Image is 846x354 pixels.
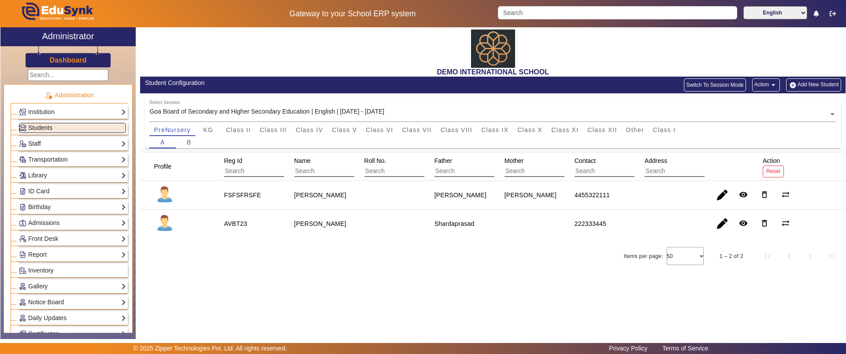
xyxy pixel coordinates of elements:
[154,127,190,133] span: PreNursery
[763,166,784,177] button: Reset
[294,157,311,164] span: Name
[575,157,596,164] span: Contact
[760,219,769,228] mat-icon: delete_outline
[505,166,583,177] input: Search
[781,219,790,228] mat-icon: sync_alt
[149,99,180,106] div: Select Session
[505,191,557,199] div: [PERSON_NAME]
[361,153,454,180] div: Roll No.
[645,157,667,164] span: Address
[551,127,579,133] span: Class XI
[752,78,780,92] button: Action
[154,163,171,170] span: Profile
[294,220,346,227] staff-with-status: [PERSON_NAME]
[224,219,247,228] div: AVBT23
[366,127,393,133] span: Class VI
[434,191,486,199] div: [PERSON_NAME]
[720,252,743,261] div: 1 – 2 of 2
[49,55,87,65] a: Dashboard
[151,159,182,174] div: Profile
[757,246,779,267] button: First page
[481,127,508,133] span: Class IX
[187,139,192,145] span: B
[140,68,846,76] h2: DEMO INTERNATIONAL SCHOOL
[658,343,712,354] a: Terms of Service
[28,124,52,131] span: Students
[786,78,841,92] button: Add New Student
[291,153,384,180] div: Name
[434,219,475,228] div: Shardaprasad
[50,56,87,64] h3: Dashboard
[332,127,357,133] span: Class V
[19,267,26,274] img: Inventory.png
[684,78,746,92] button: Switch To Session Mode
[294,166,373,177] input: Search
[821,246,842,267] button: Last page
[296,127,323,133] span: Class IV
[145,78,488,88] div: Student Configuration
[224,157,242,164] span: Reg Id
[19,125,26,131] img: Students.png
[134,344,287,353] p: © 2025 Zipper Technologies Pvt. Ltd. All rights reserved.
[154,213,176,235] img: profile.png
[626,127,644,133] span: Other
[441,127,472,133] span: Class VIII
[11,91,128,100] p: Administration
[760,190,769,199] mat-icon: delete_outline
[575,166,653,177] input: Search
[364,157,386,164] span: Roll No.
[653,127,676,133] span: Class I
[149,107,384,116] div: Goa Board of Secondary and Higher Secondary Education | English | [DATE] - [DATE]
[800,246,821,267] button: Next page
[294,192,346,199] staff-with-status: [PERSON_NAME]
[471,29,515,68] img: abdd4561-dfa5-4bc5-9f22-bd710a8d2831
[434,157,452,164] span: Father
[781,190,790,199] mat-icon: sync_alt
[760,153,787,181] div: Action
[587,127,617,133] span: Class XII
[28,69,108,81] input: Search...
[216,9,489,18] h5: Gateway to your School ERP system
[224,166,303,177] input: Search
[19,265,126,276] a: Inventory
[0,27,136,46] a: Administrator
[19,123,126,133] a: Students
[645,166,724,177] input: Search
[160,139,165,145] span: A
[769,81,778,89] mat-icon: arrow_drop_down
[571,153,664,180] div: Contact
[779,246,800,267] button: Previous page
[402,127,431,133] span: Class VII
[517,127,542,133] span: Class X
[788,81,798,89] img: add-new-student.png
[505,157,524,164] span: Mother
[498,6,737,19] input: Search
[739,219,748,228] mat-icon: remove_red_eye
[434,166,513,177] input: Search
[575,219,606,228] div: 222333445
[203,127,213,133] span: KG
[224,191,261,199] div: FSFSFRSFE
[45,92,52,100] img: Administration.png
[501,153,594,180] div: Mother
[605,343,652,354] a: Privacy Policy
[739,190,748,199] mat-icon: remove_red_eye
[221,153,314,180] div: Reg Id
[364,166,443,177] input: Search
[260,127,287,133] span: Class III
[42,31,94,41] h2: Administrator
[154,184,176,206] img: profile.png
[431,153,524,180] div: Father
[642,153,735,180] div: Address
[226,127,251,133] span: Class II
[28,267,54,274] span: Inventory
[575,191,610,199] div: 4455322111
[624,252,663,261] div: Items per page:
